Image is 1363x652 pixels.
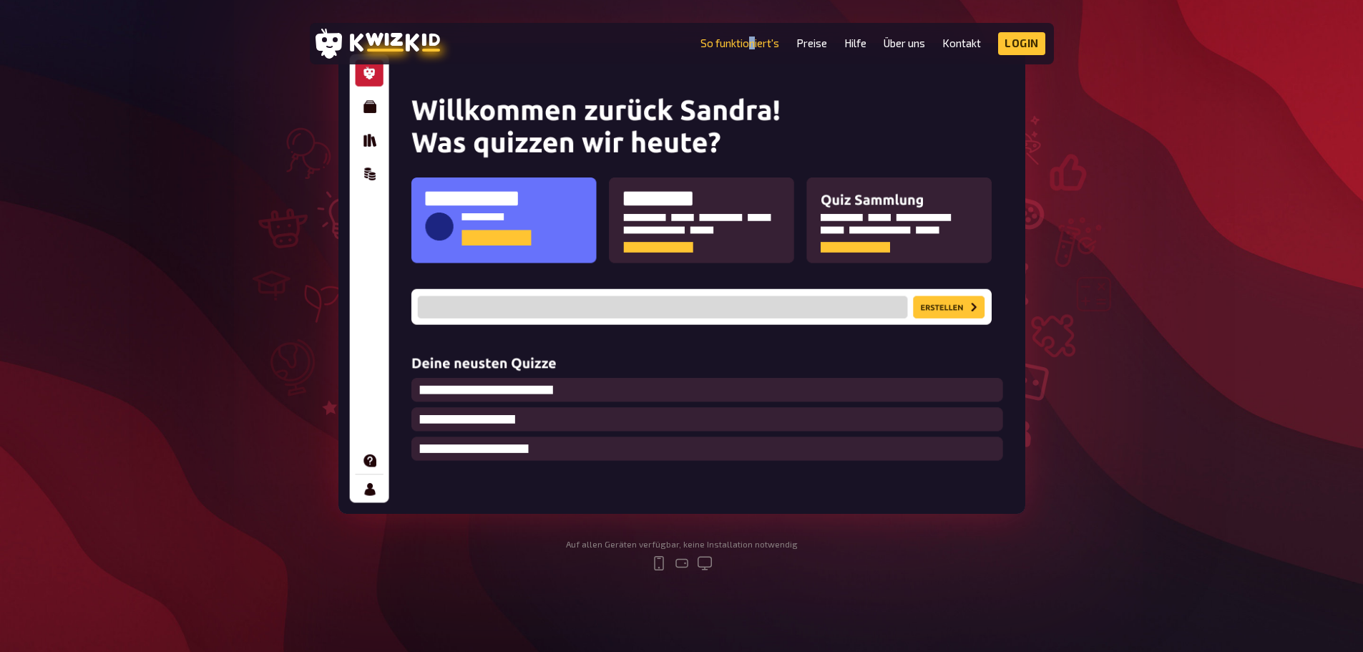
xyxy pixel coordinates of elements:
a: Kontakt [942,37,981,49]
a: Hilfe [844,37,866,49]
div: Auf allen Geräten verfügbar, keine Installation notwendig [566,540,798,550]
a: Über uns [884,37,925,49]
img: kwizkid [338,43,1025,514]
a: Login [998,32,1045,55]
a: So funktioniert's [700,37,779,49]
svg: mobile [650,555,668,572]
svg: tablet [673,555,690,572]
a: Preise [796,37,827,49]
svg: desktop [696,555,713,572]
